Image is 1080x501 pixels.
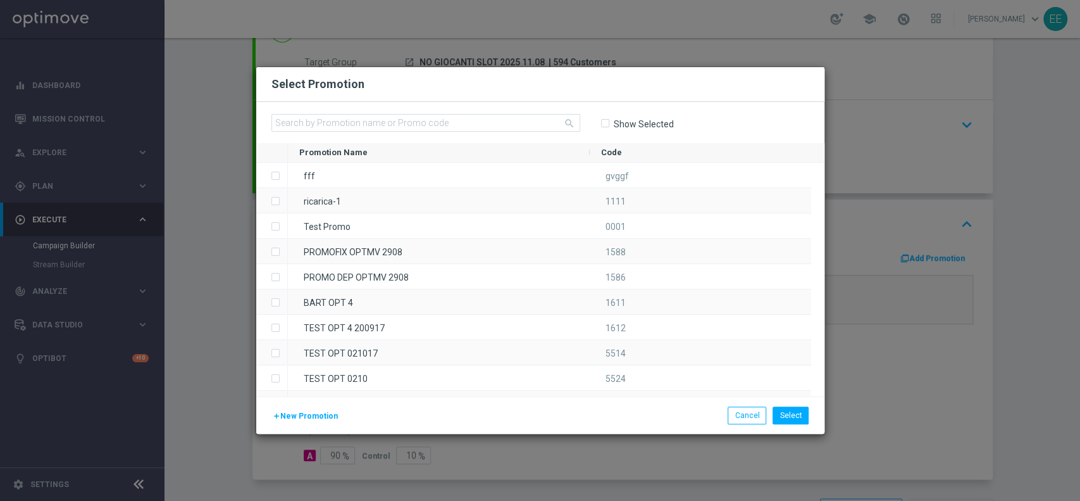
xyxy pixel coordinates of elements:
[288,391,590,415] div: TEST OPT0310
[605,348,626,358] span: 5514
[288,239,590,263] div: PROMOFIX OPTMV 2908
[288,365,812,391] div: Press SPACE to select this row.
[256,264,288,289] div: Press SPACE to select this row.
[605,171,629,181] span: gvggf
[271,409,339,423] button: New Promotion
[605,323,626,333] span: 1612
[288,289,590,314] div: BART OPT 4
[605,196,626,206] span: 1111
[280,412,338,421] span: New Promotion
[288,365,590,390] div: TEST OPT 0210
[288,264,590,289] div: PROMO DEP OPTMV 2908
[288,163,590,187] div: fff
[256,391,288,416] div: Press SPACE to select this row.
[256,315,288,340] div: Press SPACE to select this row.
[256,289,288,315] div: Press SPACE to select this row.
[288,340,812,365] div: Press SPACE to select this row.
[256,213,288,239] div: Press SPACE to select this row.
[256,365,288,391] div: Press SPACE to select this row.
[605,298,626,308] span: 1611
[605,272,626,282] span: 1586
[288,188,812,213] div: Press SPACE to select this row.
[288,391,812,416] div: Press SPACE to select this row.
[605,247,626,257] span: 1588
[288,315,590,339] div: TEST OPT 4 200917
[605,374,626,384] span: 5524
[288,340,590,365] div: TEST OPT 021017
[271,77,364,92] h2: Select Promotion
[288,239,812,264] div: Press SPACE to select this row.
[256,163,288,188] div: Press SPACE to select this row.
[288,264,812,289] div: Press SPACE to select this row.
[256,188,288,213] div: Press SPACE to select this row.
[288,315,812,340] div: Press SPACE to select this row.
[256,340,288,365] div: Press SPACE to select this row.
[273,412,280,420] i: add
[613,118,674,130] label: Show Selected
[288,188,590,213] div: ricarica-1
[288,213,812,239] div: Press SPACE to select this row.
[299,148,368,157] span: Promotion Name
[288,163,812,188] div: Press SPACE to select this row.
[773,407,809,424] button: Select
[256,239,288,264] div: Press SPACE to select this row.
[564,118,575,129] i: search
[728,407,766,424] button: Cancel
[601,148,622,157] span: Code
[288,213,590,238] div: Test Promo
[288,289,812,315] div: Press SPACE to select this row.
[605,222,626,232] span: 0001
[271,114,580,132] input: Search by Promotion name or Promo code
